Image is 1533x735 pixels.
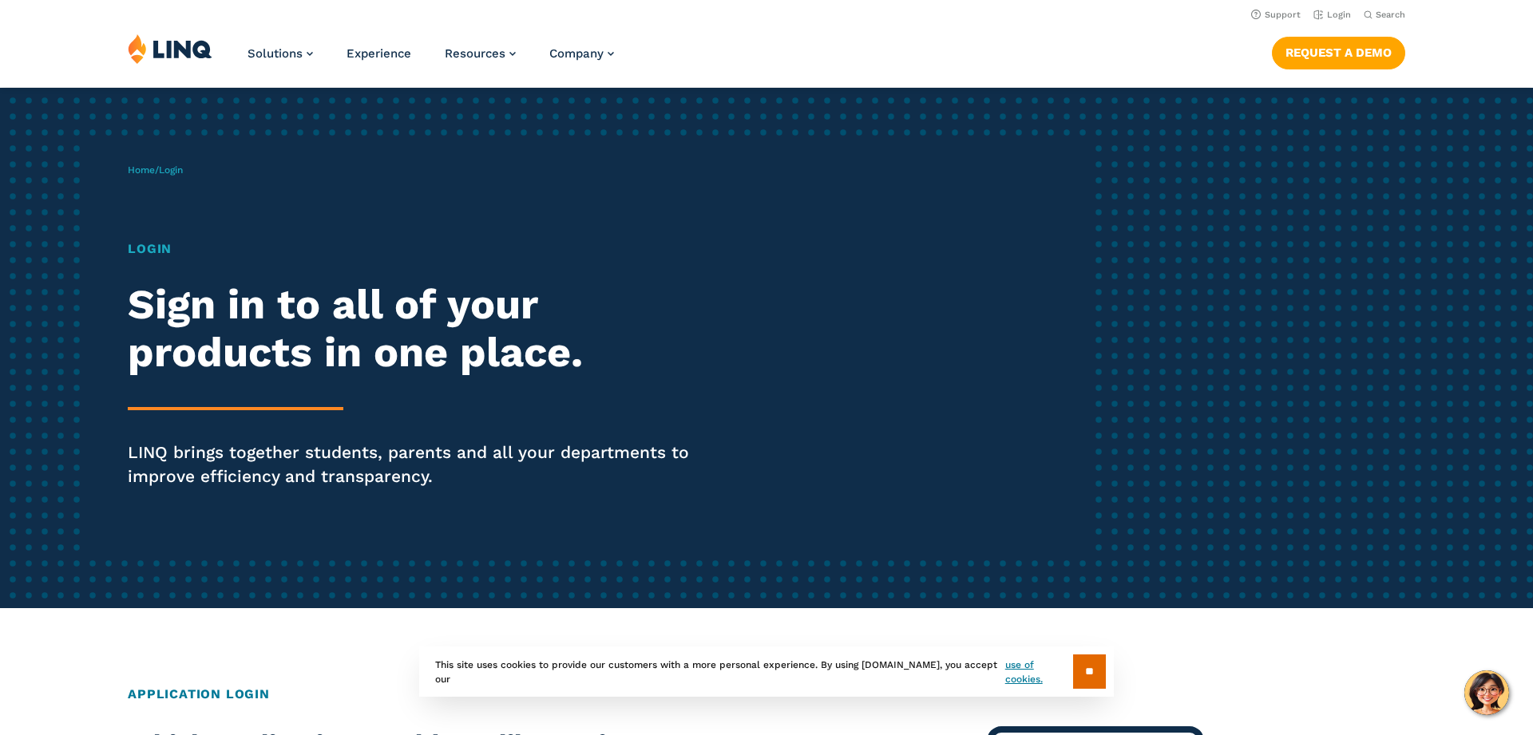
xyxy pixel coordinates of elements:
button: Hello, have a question? Let’s chat. [1464,670,1509,715]
a: Login [1313,10,1351,20]
a: Resources [445,46,516,61]
a: Home [128,164,155,176]
a: Support [1251,10,1301,20]
h2: Sign in to all of your products in one place. [128,281,719,377]
a: Solutions [248,46,313,61]
nav: Primary Navigation [248,34,614,86]
a: Experience [347,46,411,61]
span: Resources [445,46,505,61]
span: Solutions [248,46,303,61]
span: Login [159,164,183,176]
span: Company [549,46,604,61]
span: / [128,164,183,176]
a: Request a Demo [1272,37,1405,69]
p: LINQ brings together students, parents and all your departments to improve efficiency and transpa... [128,441,719,488]
a: use of cookies. [1005,658,1073,686]
div: This site uses cookies to provide our customers with a more personal experience. By using [DOMAIN... [419,646,1114,697]
button: Open Search Bar [1364,9,1405,21]
nav: Button Navigation [1272,34,1405,69]
img: LINQ | K‑12 Software [128,34,212,64]
h1: Login [128,239,719,259]
a: Company [549,46,614,61]
span: Search [1376,10,1405,20]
